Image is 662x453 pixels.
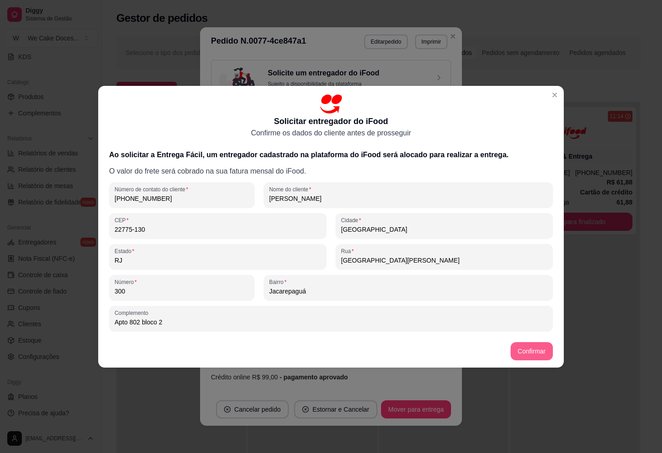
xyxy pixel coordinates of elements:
label: Rua [341,247,357,255]
label: CEP [115,216,132,224]
input: Complemento [115,318,547,327]
label: Bairro [269,278,290,286]
label: Complemento [115,309,151,317]
input: Estado [115,256,321,265]
input: Número [115,287,249,296]
label: Nome do cliente [269,185,314,193]
label: Cidade [341,216,364,224]
p: Confirme os dados do cliente antes de prosseguir [251,128,411,139]
label: Número [115,278,140,286]
h3: Ao solicitar a Entrega Fácil, um entregador cadastrado na plataforma do iFood será alocado para r... [109,149,553,160]
label: Número de contato do cliente [115,185,191,193]
button: Close [547,88,562,102]
input: Cidade [341,225,547,234]
input: Número de contato do cliente [115,194,249,203]
label: Estado [115,247,137,255]
button: Confirmar [511,342,553,360]
input: CEP [115,225,321,234]
input: Rua [341,256,547,265]
p: Solicitar entregador do iFood [274,115,388,128]
input: Nome do cliente [269,194,547,203]
p: O valor do frete será cobrado na sua fatura mensal do iFood. [109,166,553,177]
input: Bairro [269,287,547,296]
